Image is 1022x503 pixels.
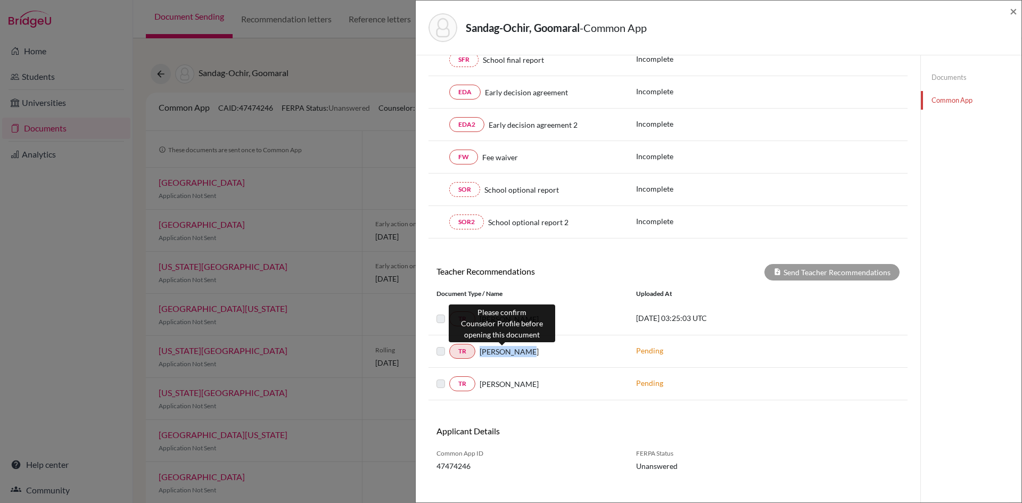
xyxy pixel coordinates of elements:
span: Early decision agreement 2 [489,119,578,130]
a: TR [449,344,475,359]
div: Please confirm Counselor Profile before opening this document [449,304,555,342]
span: - Common App [580,21,647,34]
span: School optional report [484,184,559,195]
a: EDA [449,85,481,100]
p: Incomplete [636,86,746,97]
div: Send Teacher Recommendations [764,264,900,281]
span: Fee waiver [482,152,518,163]
p: Pending [636,345,780,356]
a: EDA2 [449,117,484,132]
h6: Applicant Details [436,426,660,436]
span: 47474246 [436,460,620,472]
a: Documents [921,68,1021,87]
p: Incomplete [636,183,746,194]
p: Incomplete [636,118,746,129]
span: Early decision agreement [485,87,568,98]
span: School optional report 2 [488,217,568,228]
span: × [1010,3,1017,19]
a: SFR [449,52,479,67]
a: SOR [449,182,480,197]
span: FERPA Status [636,449,740,458]
p: Incomplete [636,53,746,64]
p: [DATE] 03:25:03 UTC [636,312,780,324]
h6: Teacher Recommendations [428,266,668,276]
div: Uploaded at [628,289,788,299]
a: FW [449,150,478,164]
a: Common App [921,91,1021,110]
p: Incomplete [636,151,746,162]
button: Close [1010,5,1017,18]
p: Pending [636,377,780,389]
span: [PERSON_NAME] [480,378,539,390]
span: Common App ID [436,449,620,458]
a: TR [449,376,475,391]
div: Document Type / Name [428,289,628,299]
span: Unanswered [636,460,740,472]
a: SOR2 [449,215,484,229]
p: Incomplete [636,216,746,227]
span: School final report [483,54,544,65]
span: [PERSON_NAME] [480,346,539,357]
strong: Sandag-Ochir, Goomaral [466,21,580,34]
